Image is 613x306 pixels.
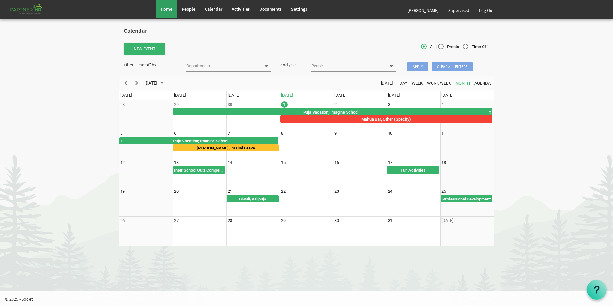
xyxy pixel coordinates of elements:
[174,101,179,108] div: Monday, September 29, 2025
[227,196,278,202] div: Diwali/Kalipuja
[454,79,471,87] button: Month
[380,79,393,87] span: [DATE]
[119,137,278,144] div: Puja Vacation Begin From Monday, September 29, 2025 at 12:00:00 AM GMT-07:00 Ends At Wednesday, O...
[119,62,181,68] div: Filter Time Off by
[334,130,337,137] div: Thursday, October 9, 2025
[228,159,232,166] div: Tuesday, October 14, 2025
[205,6,222,12] span: Calendar
[174,159,179,166] div: Monday, October 13, 2025
[173,166,225,174] div: Inter School Quiz Compeition Begin From Monday, October 13, 2025 at 12:00:00 AM GMT-07:00 Ends At...
[334,217,339,224] div: Thursday, October 30, 2025
[421,44,434,50] span: All
[173,108,493,115] div: Puja Vacation Begin From Monday, September 29, 2025 at 12:00:00 AM GMT-07:00 Ends At Wednesday, O...
[173,144,279,151] div: Deepti Mayee Nayak, Casual Leave Begin From Monday, October 6, 2025 at 12:00:00 AM GMT-07:00 Ends...
[311,62,385,71] input: People
[123,138,278,144] div: Puja Vacation; Imagine School
[228,101,232,108] div: Tuesday, September 30, 2025
[291,6,307,12] span: Settings
[122,79,130,87] button: Previous
[281,116,492,122] div: Mahua Bar, Other (Specify)
[228,130,230,137] div: Tuesday, October 7, 2025
[281,93,293,98] span: [DATE]
[227,195,279,202] div: Diwali/Kalipuja Begin From Tuesday, October 21, 2025 at 12:00:00 AM GMT-07:00 Ends At Wednesday, ...
[448,7,469,13] span: Supervised
[432,62,473,71] span: Clear all filters
[388,130,392,137] div: Friday, October 10, 2025
[388,93,400,98] span: [DATE]
[443,1,474,19] a: Supervised
[120,130,122,137] div: Sunday, October 5, 2025
[388,188,392,195] div: Friday, October 24, 2025
[232,6,250,12] span: Activities
[228,93,239,98] span: [DATE]
[455,79,471,87] span: Month
[120,101,125,108] div: Sunday, September 28, 2025
[161,6,172,12] span: Home
[5,296,613,302] p: © 2025 - Societ
[334,159,339,166] div: Thursday, October 16, 2025
[474,79,491,87] span: Agenda
[441,188,446,195] div: Saturday, October 25, 2025
[228,188,232,195] div: Tuesday, October 21, 2025
[120,93,132,98] span: [DATE]
[441,217,453,224] div: Saturday, November 1, 2025
[426,79,451,87] span: Work Week
[388,159,392,166] div: Friday, October 17, 2025
[387,166,439,174] div: Fun Activities Begin From Friday, October 17, 2025 at 12:00:00 AM GMT-07:00 Ends At Saturday, Oct...
[174,130,176,137] div: Monday, October 6, 2025
[334,101,337,108] div: Thursday, October 2, 2025
[334,188,339,195] div: Thursday, October 23, 2025
[259,6,281,12] span: Documents
[120,159,125,166] div: Sunday, October 12, 2025
[407,62,428,71] span: Apply
[441,195,492,202] div: Professional Development Begin From Saturday, October 25, 2025 at 12:00:00 AM GMT-07:00 Ends At S...
[441,101,444,108] div: Saturday, October 4, 2025
[120,188,125,195] div: Sunday, October 19, 2025
[388,217,392,224] div: Friday, October 31, 2025
[403,1,443,19] a: [PERSON_NAME]
[280,115,493,123] div: Mahua Bar, Other (Specify) Begin From Wednesday, October 1, 2025 at 12:00:00 AM GMT-07:00 Ends At...
[120,217,125,224] div: Sunday, October 26, 2025
[441,93,453,98] span: [DATE]
[399,79,408,87] span: Day
[441,130,446,137] div: Saturday, October 11, 2025
[119,76,494,246] schedule: of October 2025
[182,6,195,12] span: People
[174,93,186,98] span: [DATE]
[120,76,131,90] div: previous period
[281,188,286,195] div: Wednesday, October 22, 2025
[463,44,488,50] span: Time Off
[275,62,307,68] div: And / Or
[174,217,179,224] div: Monday, October 27, 2025
[380,79,394,87] button: Today
[173,109,489,115] div: Puja Vacation; Imagine School
[281,217,286,224] div: Wednesday, October 29, 2025
[124,43,165,55] button: New Event
[131,76,142,90] div: next period
[281,159,286,166] div: Wednesday, October 15, 2025
[388,101,390,108] div: Friday, October 3, 2025
[228,217,232,224] div: Tuesday, October 28, 2025
[474,79,492,87] button: Agenda
[369,42,494,52] div: | |
[142,76,167,90] div: October 2025
[132,79,141,87] button: Next
[441,196,492,202] div: Professional Development
[399,79,408,87] button: Day
[173,145,278,151] div: [PERSON_NAME], Casual Leave
[474,1,499,19] a: Log Out
[281,130,283,137] div: Wednesday, October 8, 2025
[174,188,179,195] div: Monday, October 20, 2025
[144,79,158,87] span: [DATE]
[124,28,489,34] h2: Calendar
[387,167,439,173] div: Fun Activities
[438,44,459,50] span: Events
[143,79,166,87] button: October 2025
[281,101,288,108] div: Wednesday, October 1, 2025
[411,79,424,87] button: Week
[411,79,423,87] span: Week
[173,167,225,173] div: Inter School Quiz Compeition
[334,93,346,98] span: [DATE]
[186,62,260,71] input: Departments
[441,159,446,166] div: Saturday, October 18, 2025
